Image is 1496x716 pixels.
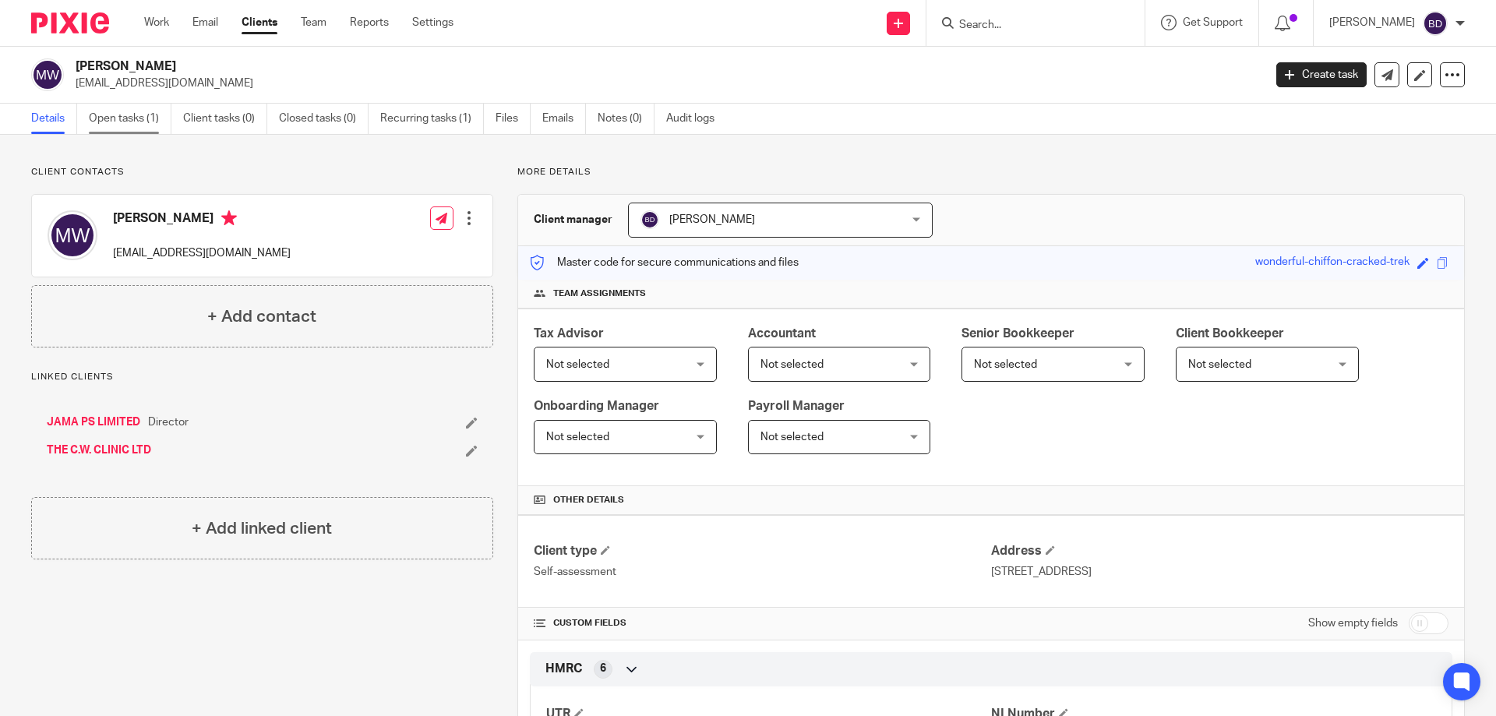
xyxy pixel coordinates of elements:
a: Open tasks (1) [89,104,171,134]
h4: + Add contact [207,305,316,329]
label: Show empty fields [1308,615,1398,631]
a: THE C.W. CLINIC LTD [47,443,151,458]
a: Emails [542,104,586,134]
h4: + Add linked client [192,517,332,541]
a: Settings [412,15,453,30]
span: Tax Advisor [534,327,604,340]
span: 6 [600,661,606,676]
p: Linked clients [31,371,493,383]
i: Primary [221,210,237,226]
img: Pixie [31,12,109,34]
h2: [PERSON_NAME] [76,58,1018,75]
span: Other details [553,494,624,506]
span: Team assignments [553,287,646,300]
a: Email [192,15,218,30]
span: HMRC [545,661,582,677]
img: svg%3E [48,210,97,260]
span: Senior Bookkeeper [961,327,1074,340]
h4: Address [991,543,1448,559]
img: svg%3E [31,58,64,91]
a: Audit logs [666,104,726,134]
a: Clients [242,15,277,30]
a: Recurring tasks (1) [380,104,484,134]
p: More details [517,166,1465,178]
span: Get Support [1183,17,1243,28]
span: [PERSON_NAME] [669,214,755,225]
p: Self-assessment [534,564,991,580]
a: Work [144,15,169,30]
a: Create task [1276,62,1367,87]
span: Not selected [974,359,1037,370]
span: Not selected [1188,359,1251,370]
p: [EMAIL_ADDRESS][DOMAIN_NAME] [113,245,291,261]
h4: [PERSON_NAME] [113,210,291,230]
a: Team [301,15,326,30]
a: JAMA PS LIMITED [47,414,140,430]
h4: Client type [534,543,991,559]
p: Master code for secure communications and files [530,255,799,270]
input: Search [958,19,1098,33]
span: Not selected [546,359,609,370]
img: svg%3E [640,210,659,229]
span: Director [148,414,189,430]
p: [PERSON_NAME] [1329,15,1415,30]
div: wonderful-chiffon-cracked-trek [1255,254,1410,272]
a: Closed tasks (0) [279,104,369,134]
a: Client tasks (0) [183,104,267,134]
span: Not selected [546,432,609,443]
p: [EMAIL_ADDRESS][DOMAIN_NAME] [76,76,1253,91]
span: Not selected [760,359,824,370]
h4: CUSTOM FIELDS [534,617,991,630]
a: Details [31,104,77,134]
a: Notes (0) [598,104,654,134]
a: Reports [350,15,389,30]
span: Onboarding Manager [534,400,659,412]
a: Files [496,104,531,134]
span: Payroll Manager [748,400,845,412]
p: Client contacts [31,166,493,178]
span: Client Bookkeeper [1176,327,1284,340]
span: Not selected [760,432,824,443]
img: svg%3E [1423,11,1448,36]
h3: Client manager [534,212,612,227]
p: [STREET_ADDRESS] [991,564,1448,580]
span: Accountant [748,327,816,340]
